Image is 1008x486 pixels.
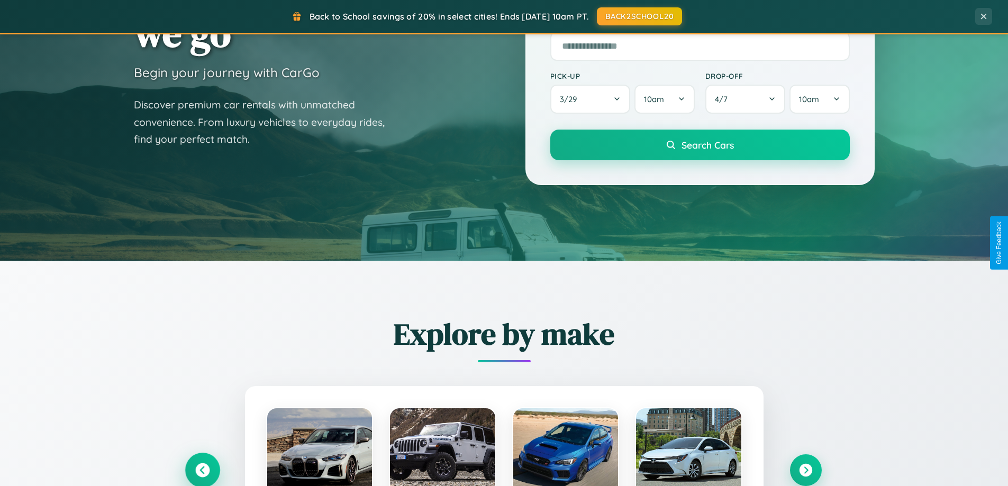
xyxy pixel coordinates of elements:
button: 3/29 [550,85,631,114]
button: 10am [789,85,849,114]
button: BACK2SCHOOL20 [597,7,682,25]
span: Search Cars [682,139,734,151]
span: 4 / 7 [715,94,733,104]
span: 10am [799,94,819,104]
span: 10am [644,94,664,104]
div: Give Feedback [995,222,1003,264]
span: 3 / 29 [560,94,582,104]
span: Back to School savings of 20% in select cities! Ends [DATE] 10am PT. [310,11,589,22]
button: Search Cars [550,130,850,160]
label: Drop-off [705,71,850,80]
button: 10am [634,85,694,114]
button: 4/7 [705,85,786,114]
h3: Begin your journey with CarGo [134,65,320,80]
p: Discover premium car rentals with unmatched convenience. From luxury vehicles to everyday rides, ... [134,96,398,148]
label: Pick-up [550,71,695,80]
h2: Explore by make [187,314,822,354]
